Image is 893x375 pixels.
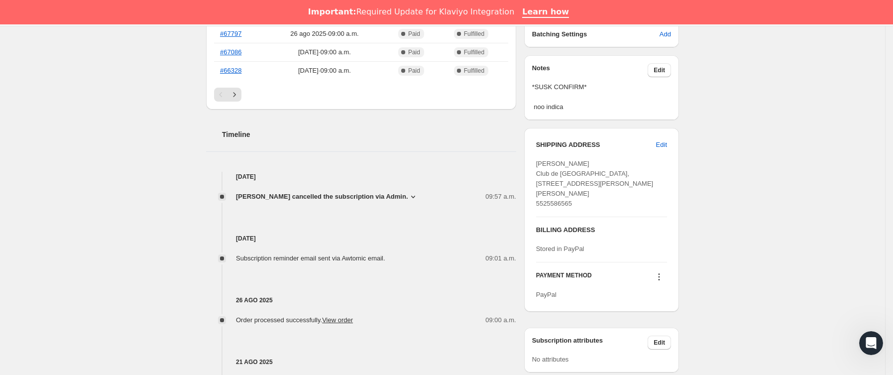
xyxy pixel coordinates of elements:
[464,48,484,56] span: Fulfilled
[485,253,516,263] span: 09:01 a.m.
[532,336,648,350] h3: Subscription attributes
[220,67,241,74] a: #66328
[227,88,241,102] button: Siguiente
[654,66,665,74] span: Edit
[214,88,508,102] nav: Paginación
[536,140,656,150] h3: SHIPPING ADDRESS
[267,66,382,76] span: [DATE] · 09:00 a.m.
[536,271,592,285] h3: PAYMENT METHOD
[532,356,569,363] span: No attributes
[408,48,420,56] span: Paid
[322,316,353,324] a: View order
[485,315,516,325] span: 09:00 a.m.
[656,140,667,150] span: Edit
[648,63,671,77] button: Edit
[220,48,241,56] a: #67086
[267,47,382,57] span: [DATE] · 09:00 a.m.
[408,30,420,38] span: Paid
[536,245,584,252] span: Stored in PayPal
[650,137,673,153] button: Edit
[206,234,516,244] h4: [DATE]
[308,7,514,17] div: Required Update for Klaviyo Integration
[660,29,671,39] span: Add
[464,30,484,38] span: Fulfilled
[532,82,671,112] span: *SUSK CONFIRM* noo indica
[859,331,883,355] iframe: Intercom live chat
[522,7,569,18] a: Learn how
[654,26,677,42] button: Add
[536,291,557,298] span: PayPal
[308,7,356,16] b: Important:
[267,29,382,39] span: 26 ago 2025 · 09:00 a.m.
[532,29,660,39] h6: Batching Settings
[206,295,516,305] h4: 26 ago 2025
[654,339,665,347] span: Edit
[236,192,408,202] span: [PERSON_NAME] cancelled the subscription via Admin.
[536,160,654,207] span: [PERSON_NAME] Club de [GEOGRAPHIC_DATA], [STREET_ADDRESS][PERSON_NAME][PERSON_NAME] 5525586565
[222,129,516,139] h2: Timeline
[464,67,484,75] span: Fulfilled
[220,30,241,37] a: #67797
[236,254,385,262] span: Subscription reminder email sent via Awtomic email.
[532,63,648,77] h3: Notes
[206,357,516,367] h4: 21 ago 2025
[206,172,516,182] h4: [DATE]
[236,192,418,202] button: [PERSON_NAME] cancelled the subscription via Admin.
[648,336,671,350] button: Edit
[236,316,353,324] span: Order processed successfully.
[485,192,516,202] span: 09:57 a.m.
[408,67,420,75] span: Paid
[536,225,667,235] h3: BILLING ADDRESS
